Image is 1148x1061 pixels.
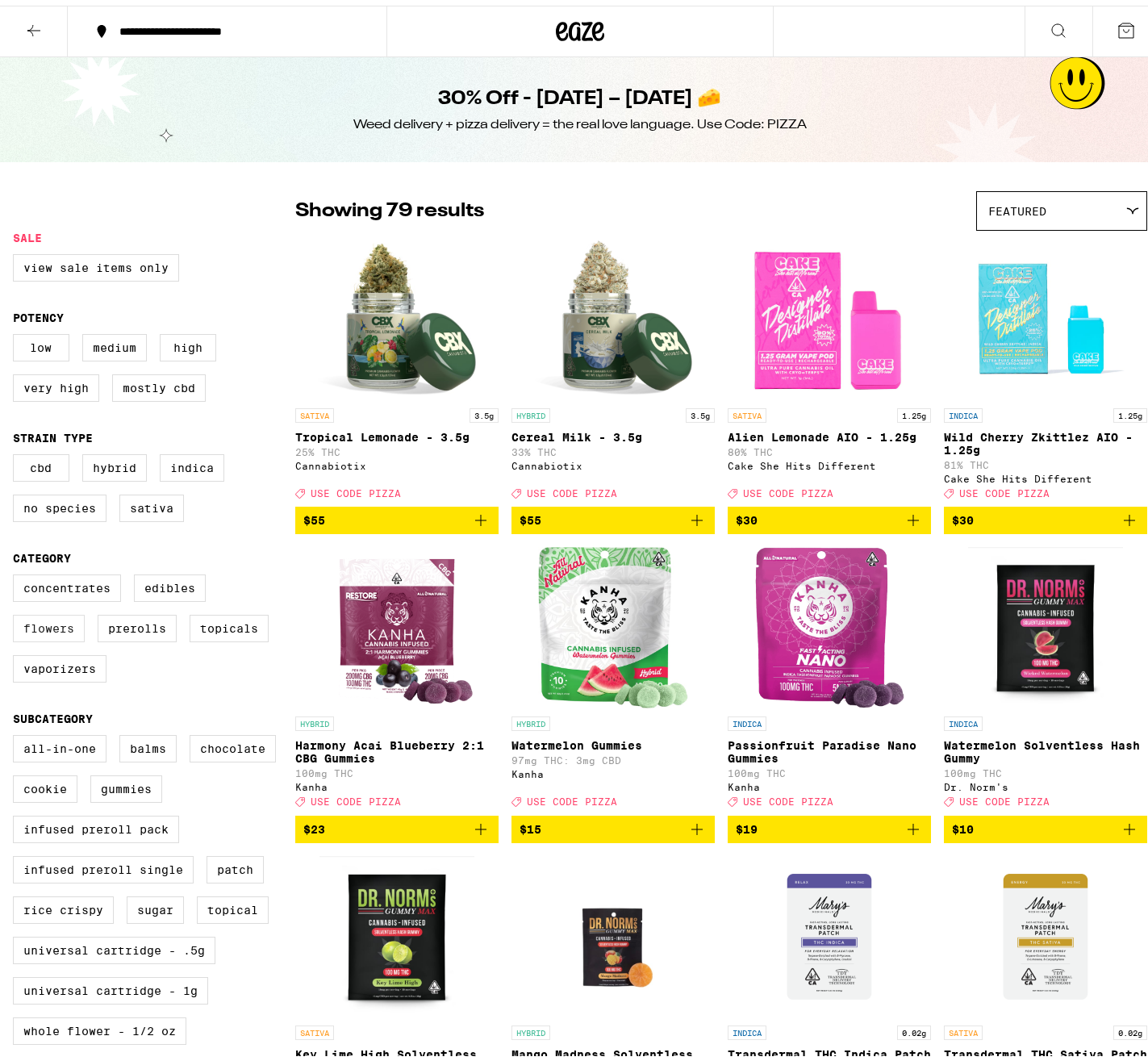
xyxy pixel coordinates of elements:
button: Add to bag [728,501,931,528]
label: Infused Preroll Single [13,850,194,878]
label: View Sale Items Only [13,249,179,276]
p: 25% THC [295,441,499,452]
p: Harmony Acai Blueberry 2:1 CBG Gummies [295,733,499,759]
label: Universal Cartridge - .5g [13,931,215,959]
p: HYBRID [295,711,334,725]
img: Cannabiotix - Cereal Milk - 3.5g [532,233,694,395]
span: USE CODE PIZZA [743,792,833,802]
p: 100mg THC [944,762,1147,773]
img: Kanha - Passionfruit Paradise Nano Gummies [754,541,904,703]
p: 1.25g [1113,403,1147,417]
label: Medium [82,328,147,356]
label: Sativa [119,489,184,516]
label: Vaporizers [13,650,106,677]
label: Patch [207,850,264,878]
label: All-In-One [13,729,106,757]
label: Edibles [134,569,206,596]
span: $30 [952,508,974,521]
p: SATIVA [295,1020,334,1034]
img: Dr. Norm's - Mango Madness Solventless Hash Gummy [532,850,694,1012]
legend: Sale [13,226,42,239]
div: Cannabiotix [511,455,715,466]
p: Transdermal THC Indica Patch [728,1042,931,1055]
label: Gummies [90,770,162,797]
span: $10 [952,817,974,830]
span: USE CODE PIZZA [311,482,401,493]
label: Prerolls [98,609,177,637]
div: Kanha [295,776,499,787]
img: Kanha - Harmony Acai Blueberry 2:1 CBG Gummies [318,541,475,703]
label: Mostly CBD [112,369,206,396]
img: Cake She Hits Different - Alien Lemonade AIO - 1.25g [749,233,910,395]
label: Rice Crispy [13,891,114,918]
span: USE CODE PIZZA [527,482,617,493]
label: No Species [13,489,106,516]
p: 0.02g [1113,1020,1147,1034]
img: Cake She Hits Different - Wild Cherry Zkittlez AIO - 1.25g [965,233,1126,395]
label: Indica [160,449,224,476]
p: 80% THC [728,441,931,452]
span: Featured [988,199,1046,212]
div: Cake She Hits Different [728,455,931,466]
label: CBD [13,449,69,476]
p: 100mg THC [295,762,499,773]
label: Cookie [13,770,77,797]
p: SATIVA [295,403,334,417]
p: Showing 79 results [295,192,484,219]
a: Open page for Alien Lemonade AIO - 1.25g from Cake She Hits Different [728,233,931,501]
img: Mary's Medicinals - Transdermal THC Indica Patch [749,850,910,1012]
a: Open page for Wild Cherry Zkittlez AIO - 1.25g from Cake She Hits Different [944,233,1147,501]
p: INDICA [728,1020,766,1034]
button: Add to bag [295,810,499,838]
label: Balms [119,729,177,757]
label: Topicals [190,609,269,637]
p: SATIVA [944,1020,983,1034]
label: Very High [13,369,99,396]
label: Flowers [13,609,85,637]
p: Watermelon Solventless Hash Gummy [944,733,1147,759]
p: 100mg THC [728,762,931,773]
a: Open page for Watermelon Solventless Hash Gummy from Dr. Norm's [944,541,1147,809]
span: $19 [736,817,758,830]
label: Low [13,328,69,356]
div: Cake She Hits Different [944,468,1147,478]
img: Dr. Norm's - Key Lime High Solventless Hash Gummy [319,850,475,1012]
p: HYBRID [511,1020,550,1034]
div: Kanha [511,763,715,774]
p: 33% THC [511,441,715,452]
button: Add to bag [944,810,1147,838]
button: Add to bag [944,501,1147,528]
label: Concentrates [13,569,121,596]
p: 81% THC [944,454,1147,465]
p: HYBRID [511,711,550,725]
a: Open page for Watermelon Gummies from Kanha [511,541,715,809]
p: Watermelon Gummies [511,733,715,746]
p: 3.5g [470,403,499,417]
div: Kanha [728,776,931,787]
button: Add to bag [511,810,715,838]
button: Add to bag [511,501,715,528]
legend: Potency [13,306,64,319]
span: USE CODE PIZZA [959,792,1050,802]
label: Chocolate [190,729,276,757]
img: Dr. Norm's - Watermelon Solventless Hash Gummy [968,541,1124,703]
p: Tropical Lemonade - 3.5g [295,425,499,438]
p: INDICA [728,711,766,725]
label: Infused Preroll Pack [13,810,179,838]
a: Open page for Tropical Lemonade - 3.5g from Cannabiotix [295,233,499,501]
p: 3.5g [686,403,715,417]
a: Open page for Passionfruit Paradise Nano Gummies from Kanha [728,541,931,809]
button: Add to bag [728,810,931,838]
div: Weed delivery + pizza delivery = the real love language. Use Code: PIZZA [353,111,807,128]
div: Cannabiotix [295,455,499,466]
span: $15 [520,817,541,830]
span: $23 [303,817,325,830]
img: Mary's Medicinals - Transdermal THC Sativa Patch [965,850,1126,1012]
span: USE CODE PIZZA [743,482,833,493]
span: $55 [520,508,541,521]
label: Whole Flower - 1/2 oz [13,1012,186,1039]
div: Dr. Norm's [944,776,1147,787]
button: Add to bag [295,501,499,528]
legend: Category [13,546,71,559]
p: Transdermal THC Sativa Patch [944,1042,1147,1055]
